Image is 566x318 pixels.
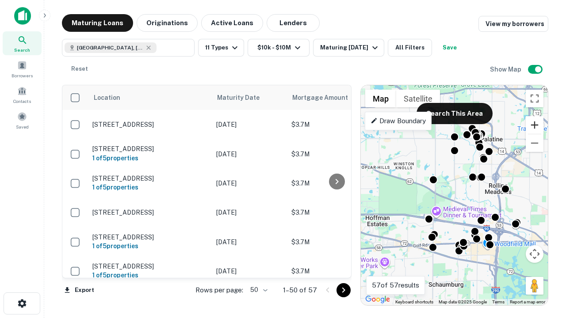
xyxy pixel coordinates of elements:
[320,42,380,53] div: Maturing [DATE]
[216,178,283,188] p: [DATE]
[361,85,548,305] div: 0 0
[291,178,380,188] p: $3.7M
[313,39,384,57] button: Maturing [DATE]
[395,299,433,305] button: Keyboard shortcuts
[92,262,207,270] p: [STREET_ADDRESS]
[291,237,380,247] p: $3.7M
[478,16,548,32] a: View my borrowers
[292,92,359,103] span: Mortgage Amount
[363,294,392,305] img: Google
[522,247,566,290] iframe: Chat Widget
[510,299,545,304] a: Report a map error
[216,149,283,159] p: [DATE]
[490,64,523,74] h6: Show Map
[212,85,287,110] th: Maturity Date
[526,90,543,107] button: Toggle fullscreen view
[526,134,543,152] button: Zoom out
[337,283,351,297] button: Go to next page
[3,31,42,55] a: Search
[216,208,283,217] p: [DATE]
[14,7,31,25] img: capitalize-icon.png
[13,98,31,105] span: Contacts
[11,72,33,79] span: Borrowers
[195,285,243,295] p: Rows per page:
[372,280,419,291] p: 57 of 57 results
[77,44,143,52] span: [GEOGRAPHIC_DATA], [GEOGRAPHIC_DATA]
[216,266,283,276] p: [DATE]
[92,153,207,163] h6: 1 of 5 properties
[291,120,380,129] p: $3.7M
[16,123,29,130] span: Saved
[3,83,42,106] a: Contacts
[92,121,207,129] p: [STREET_ADDRESS]
[388,39,432,57] button: All Filters
[267,14,320,32] button: Lenders
[439,299,487,304] span: Map data ©2025 Google
[216,120,283,129] p: [DATE]
[365,90,396,107] button: Show street map
[363,294,392,305] a: Open this area in Google Maps (opens a new window)
[436,39,464,57] button: Save your search to get updates of matches that match your search criteria.
[88,85,212,110] th: Location
[3,57,42,81] a: Borrowers
[291,266,380,276] p: $3.7M
[14,46,30,53] span: Search
[92,182,207,192] h6: 1 of 5 properties
[247,284,269,296] div: 50
[62,284,96,297] button: Export
[93,92,120,103] span: Location
[283,285,317,295] p: 1–50 of 57
[92,208,207,216] p: [STREET_ADDRESS]
[217,92,271,103] span: Maturity Date
[492,299,505,304] a: Terms (opens in new tab)
[137,14,198,32] button: Originations
[198,39,244,57] button: 11 Types
[291,208,380,217] p: $3.7M
[92,174,207,182] p: [STREET_ADDRESS]
[92,241,207,251] h6: 1 of 5 properties
[287,85,384,110] th: Mortgage Amount
[65,60,94,78] button: Reset
[526,116,543,134] button: Zoom in
[371,116,426,126] p: Draw Boundary
[216,237,283,247] p: [DATE]
[248,39,310,57] button: $10k - $10M
[201,14,263,32] button: Active Loans
[3,108,42,132] a: Saved
[62,14,133,32] button: Maturing Loans
[417,103,493,124] button: Search This Area
[291,149,380,159] p: $3.7M
[92,145,207,153] p: [STREET_ADDRESS]
[526,245,543,263] button: Map camera controls
[396,90,440,107] button: Show satellite imagery
[92,270,207,280] h6: 1 of 5 properties
[92,233,207,241] p: [STREET_ADDRESS]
